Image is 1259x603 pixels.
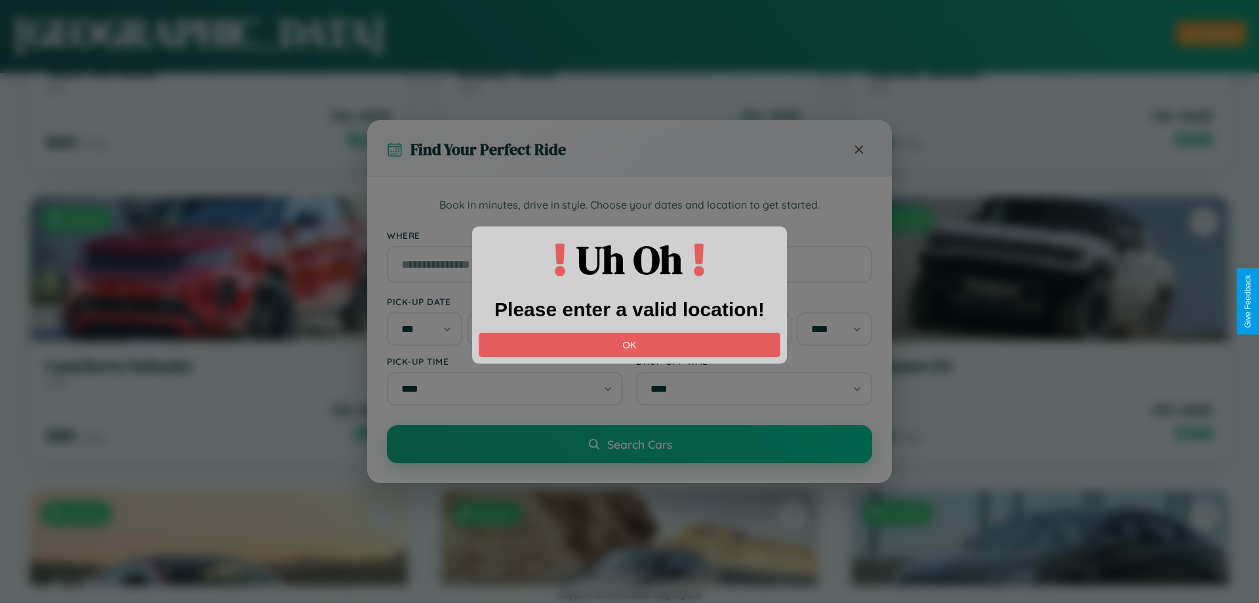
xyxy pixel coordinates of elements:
label: Drop-off Time [636,356,872,367]
span: Search Cars [607,437,672,451]
label: Pick-up Date [387,296,623,307]
label: Pick-up Time [387,356,623,367]
label: Where [387,230,872,241]
h3: Find Your Perfect Ride [410,138,566,160]
label: Drop-off Date [636,296,872,307]
p: Book in minutes, drive in style. Choose your dates and location to get started. [387,197,872,214]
